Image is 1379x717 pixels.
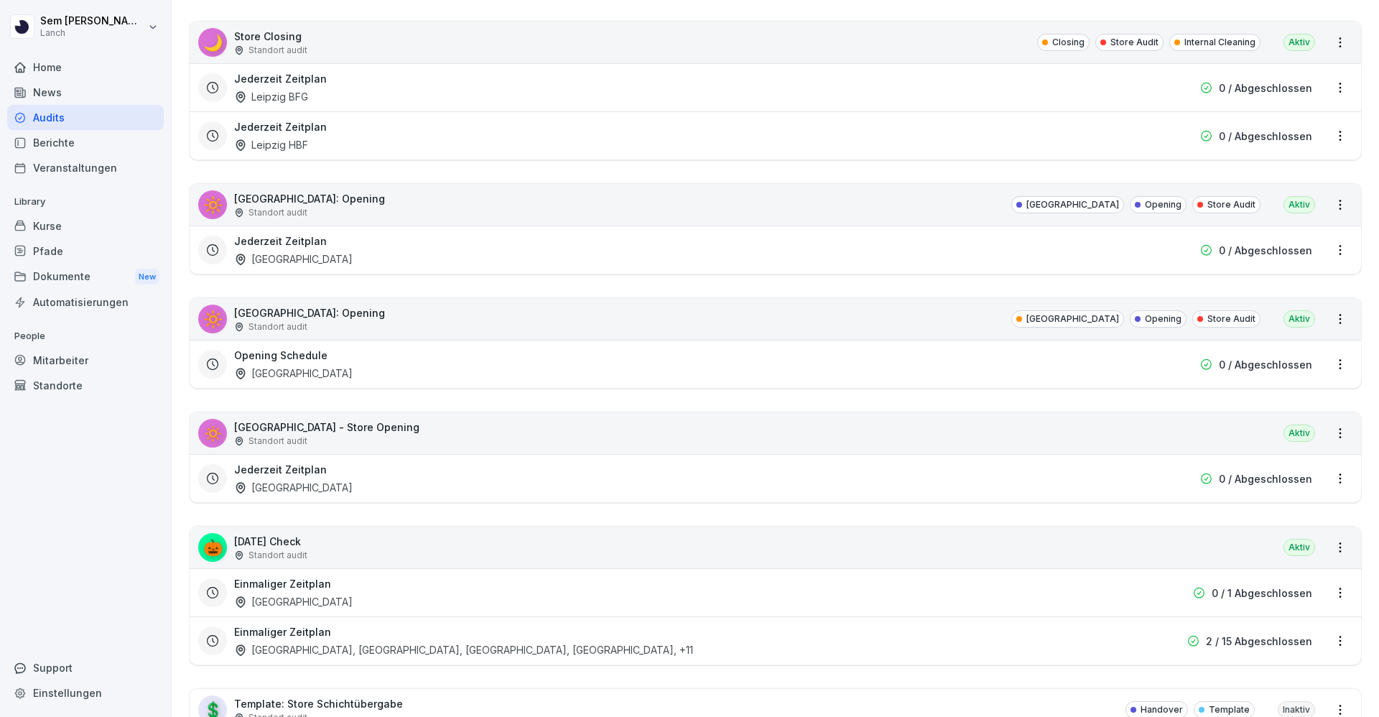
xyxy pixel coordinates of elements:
p: Closing [1052,36,1085,49]
div: Aktiv [1283,310,1315,328]
div: Dokumente [7,264,164,290]
p: Internal Cleaning [1184,36,1255,49]
a: Kurse [7,213,164,239]
div: [GEOGRAPHIC_DATA] [234,251,353,267]
p: Library [7,190,164,213]
p: Store Closing [234,29,307,44]
h3: Jederzeit Zeitplan [234,462,327,477]
p: [GEOGRAPHIC_DATA]: Opening [234,305,385,320]
div: 🌙 [198,28,227,57]
a: DokumenteNew [7,264,164,290]
div: 🎃 [198,533,227,562]
a: Einstellungen [7,680,164,706]
a: Home [7,55,164,80]
p: 0 / 1 Abgeschlossen [1212,586,1312,601]
div: New [135,269,159,285]
div: Aktiv [1283,539,1315,556]
div: Aktiv [1283,196,1315,213]
div: Aktiv [1283,425,1315,442]
p: 0 / Abgeschlossen [1219,80,1312,96]
p: Handover [1141,703,1183,716]
p: 0 / Abgeschlossen [1219,471,1312,486]
a: Standorte [7,373,164,398]
p: Template [1209,703,1250,716]
h3: Jederzeit Zeitplan [234,119,327,134]
a: Berichte [7,130,164,155]
p: Store Audit [1207,313,1255,325]
p: Template: Store Schichtübergabe [234,696,403,711]
p: Standort audit [249,320,307,333]
div: Leipzig HBF [234,137,308,152]
div: [GEOGRAPHIC_DATA] [234,594,353,609]
div: [GEOGRAPHIC_DATA] [234,480,353,495]
p: Opening [1145,198,1181,211]
a: News [7,80,164,105]
div: [GEOGRAPHIC_DATA] [234,366,353,381]
h3: Einmaliger Zeitplan [234,576,331,591]
a: Veranstaltungen [7,155,164,180]
div: [GEOGRAPHIC_DATA], [GEOGRAPHIC_DATA], [GEOGRAPHIC_DATA], [GEOGRAPHIC_DATA] , +11 [234,642,693,657]
p: 0 / Abgeschlossen [1219,243,1312,258]
p: Store Audit [1207,198,1255,211]
p: Store Audit [1110,36,1159,49]
a: Audits [7,105,164,130]
p: 0 / Abgeschlossen [1219,129,1312,144]
p: [GEOGRAPHIC_DATA] [1026,313,1119,325]
h3: Einmaliger Zeitplan [234,624,331,639]
a: Automatisierungen [7,290,164,315]
p: People [7,325,164,348]
p: Standort audit [249,44,307,57]
div: 🔆 [198,305,227,333]
div: Aktiv [1283,34,1315,51]
div: Leipzig BFG [234,89,308,104]
h3: Jederzeit Zeitplan [234,233,327,249]
p: Lanch [40,28,145,38]
p: Opening [1145,313,1181,325]
p: Standort audit [249,435,307,448]
a: Mitarbeiter [7,348,164,373]
p: [GEOGRAPHIC_DATA]: Opening [234,191,385,206]
p: [GEOGRAPHIC_DATA] [1026,198,1119,211]
div: 🔆 [198,190,227,219]
h3: Opening Schedule [234,348,328,363]
p: Standort audit [249,549,307,562]
div: 🔅 [198,419,227,448]
div: Support [7,655,164,680]
p: Standort audit [249,206,307,219]
p: Sem [PERSON_NAME] [40,15,145,27]
h3: Jederzeit Zeitplan [234,71,327,86]
p: [DATE] Check [234,534,307,549]
p: [GEOGRAPHIC_DATA] - Store Opening [234,420,419,435]
a: Pfade [7,239,164,264]
p: 0 / Abgeschlossen [1219,357,1312,372]
p: 2 / 15 Abgeschlossen [1206,634,1312,649]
